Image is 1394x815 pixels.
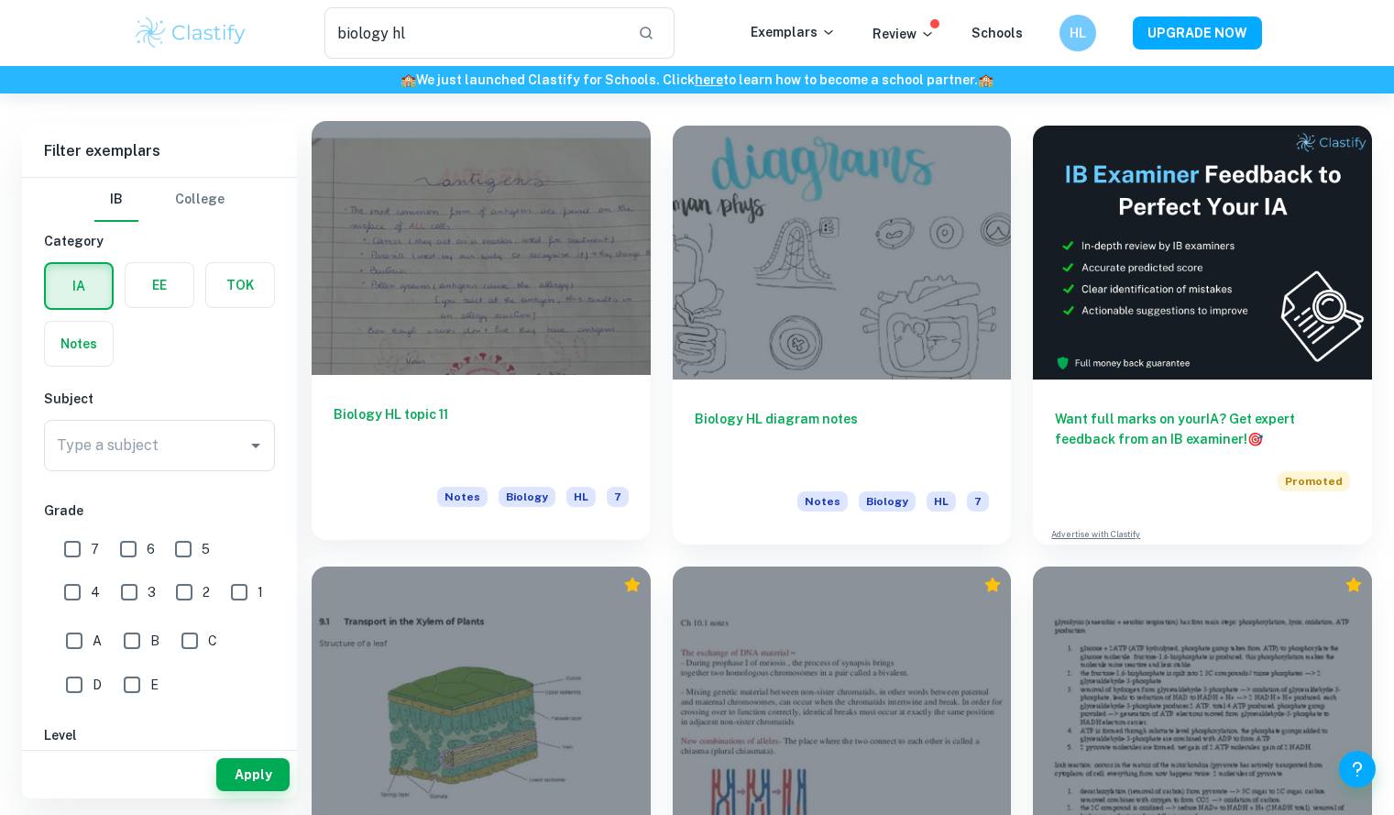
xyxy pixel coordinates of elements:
[695,409,990,469] h6: Biology HL diagram notes
[94,178,138,222] button: IB
[859,491,916,512] span: Biology
[1059,15,1096,51] button: HL
[175,178,225,222] button: College
[873,24,935,44] p: Review
[324,7,624,59] input: Search for any exemplars...
[93,675,102,695] span: D
[4,70,1390,90] h6: We just launched Clastify for Schools. Click to learn how to become a school partner.
[94,178,225,222] div: Filter type choice
[243,433,269,458] button: Open
[312,126,651,545] a: Biology HL topic 11NotesBiologyHL7
[978,72,993,87] span: 🏫
[126,263,193,307] button: EE
[983,576,1002,594] div: Premium
[927,491,956,512] span: HL
[150,631,159,651] span: B
[1345,576,1363,594] div: Premium
[208,631,217,651] span: C
[150,675,159,695] span: E
[22,126,297,177] h6: Filter exemplars
[91,539,99,559] span: 7
[44,231,275,251] h6: Category
[673,126,1012,545] a: Biology HL diagram notesNotesBiologyHL7
[206,263,274,307] button: TOK
[147,539,155,559] span: 6
[133,15,249,51] img: Clastify logo
[797,491,848,512] span: Notes
[93,631,102,651] span: A
[971,26,1023,40] a: Schools
[203,582,210,602] span: 2
[967,491,989,512] span: 7
[91,582,100,602] span: 4
[1067,23,1088,43] h6: HL
[1278,471,1350,491] span: Promoted
[1051,528,1140,541] a: Advertise with Clastify
[45,322,113,366] button: Notes
[1339,751,1376,787] button: Help and Feedback
[1055,409,1350,449] h6: Want full marks on your IA ? Get expert feedback from an IB examiner!
[202,539,210,559] span: 5
[499,487,555,507] span: Biology
[44,501,275,521] h6: Grade
[44,389,275,409] h6: Subject
[44,725,275,745] h6: Level
[258,582,263,602] span: 1
[695,72,723,87] a: here
[46,264,112,308] button: IA
[607,487,629,507] span: 7
[401,72,416,87] span: 🏫
[1133,17,1262,50] button: UPGRADE NOW
[1033,126,1372,380] img: Thumbnail
[148,582,156,602] span: 3
[334,404,629,465] h6: Biology HL topic 11
[623,576,642,594] div: Premium
[566,487,596,507] span: HL
[1033,126,1372,545] a: Want full marks on yourIA? Get expert feedback from an IB examiner!PromotedAdvertise with Clastify
[216,758,290,791] button: Apply
[1247,432,1263,446] span: 🎯
[751,22,836,42] p: Exemplars
[437,487,488,507] span: Notes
